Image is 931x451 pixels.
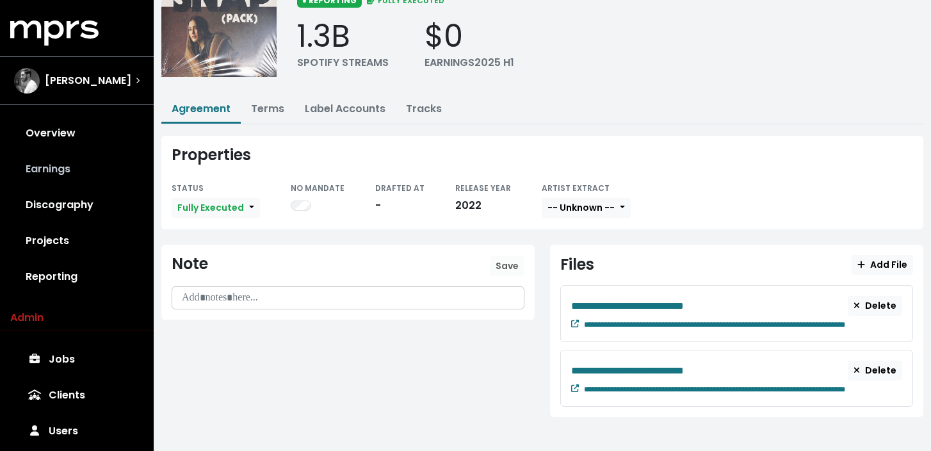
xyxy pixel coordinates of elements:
[854,299,897,312] span: Delete
[425,18,514,55] div: $0
[584,321,845,329] span: Edit value
[854,364,897,377] span: Delete
[45,73,131,88] span: [PERSON_NAME]
[571,366,684,375] span: Edit value
[848,361,903,381] button: Delete
[542,198,631,218] button: -- Unknown --
[251,101,284,116] a: Terms
[542,183,610,193] small: ARTIST EXTRACT
[406,101,442,116] a: Tracks
[10,223,143,259] a: Projects
[584,386,845,393] span: Edit value
[455,198,511,213] div: 2022
[10,25,99,40] a: mprs logo
[10,377,143,413] a: Clients
[10,259,143,295] a: Reporting
[852,255,913,275] button: Add File
[848,296,903,316] button: Delete
[547,201,615,214] span: -- Unknown --
[297,55,389,70] div: SPOTIFY STREAMS
[10,413,143,449] a: Users
[172,183,204,193] small: STATUS
[10,341,143,377] a: Jobs
[172,101,231,116] a: Agreement
[10,115,143,151] a: Overview
[297,18,389,55] div: 1.3B
[560,256,594,274] div: Files
[425,55,514,70] div: EARNINGS 2025 H1
[571,301,684,311] span: Edit value
[177,201,244,214] span: Fully Executed
[172,146,913,165] div: Properties
[455,183,511,193] small: RELEASE YEAR
[375,183,425,193] small: DRAFTED AT
[375,198,425,213] div: -
[291,183,344,193] small: NO MANDATE
[305,101,385,116] a: Label Accounts
[14,68,40,94] img: The selected account / producer
[172,198,260,218] button: Fully Executed
[10,187,143,223] a: Discography
[10,151,143,187] a: Earnings
[172,255,208,274] div: Note
[857,258,907,271] span: Add File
